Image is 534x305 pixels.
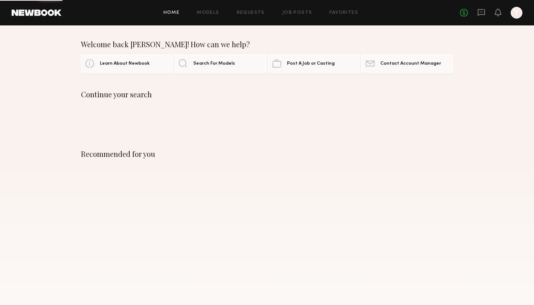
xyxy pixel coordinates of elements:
a: Models [197,11,219,15]
a: Job Posts [282,11,312,15]
a: Favorites [329,11,358,15]
span: Post A Job or Casting [287,61,335,66]
div: Continue your search [81,90,453,99]
a: Requests [237,11,265,15]
a: Search For Models [174,54,266,73]
a: Learn About Newbook [81,54,173,73]
a: Post A Job or Casting [268,54,360,73]
a: Y [511,7,522,19]
div: Recommended for you [81,150,453,158]
span: Contact Account Manager [380,61,441,66]
div: Welcome back [PERSON_NAME]! How can we help? [81,40,453,49]
span: Learn About Newbook [100,61,150,66]
span: Search For Models [193,61,235,66]
a: Home [163,11,180,15]
a: Contact Account Manager [361,54,453,73]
